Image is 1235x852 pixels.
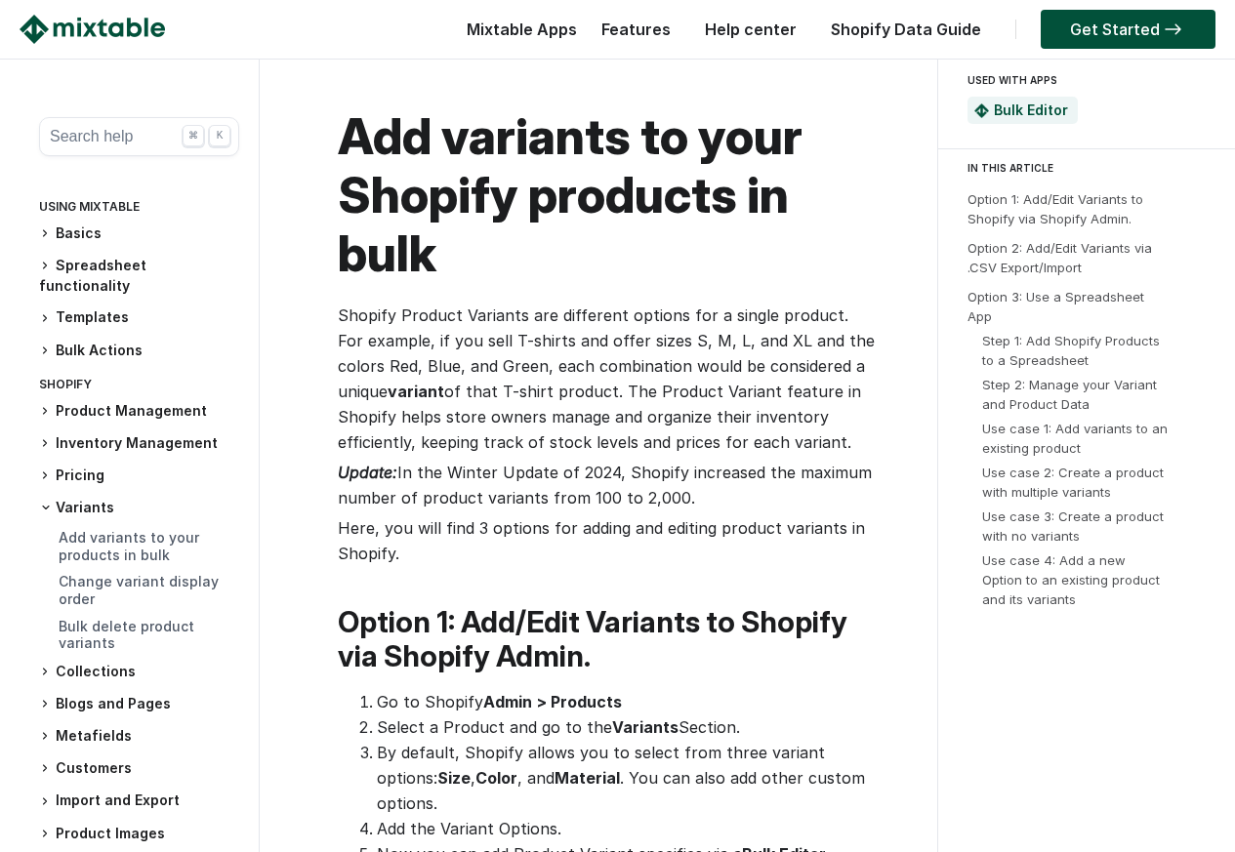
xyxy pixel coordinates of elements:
[612,717,679,737] strong: Variants
[338,460,879,510] p: In the Winter Update of 2024, Shopify increased the maximum number of product variants from 100 t...
[377,689,879,714] li: Go to Shopify
[982,552,1160,607] a: Use case 4: Add a new Option to an existing product and its variants
[377,714,879,740] li: Select a Product and go to the Section.
[1160,23,1186,35] img: arrow-right.svg
[39,498,239,517] h3: Variants
[821,20,991,39] a: Shopify Data Guide
[338,303,879,455] p: Shopify Product Variants are different options for a single product. For example, if you sell T-s...
[967,68,1198,92] div: USED WITH APPS
[967,159,1217,177] div: IN THIS ARTICLE
[39,117,239,156] button: Search help ⌘ K
[39,433,239,454] h3: Inventory Management
[39,195,239,223] div: Using Mixtable
[39,694,239,714] h3: Blogs and Pages
[475,768,517,788] strong: Color
[39,726,239,747] h3: Metafields
[555,768,620,788] strong: Material
[695,20,806,39] a: Help center
[338,107,879,283] h1: Add variants to your Shopify products in bulk
[39,373,239,401] div: Shopify
[592,20,680,39] a: Features
[457,15,577,54] div: Mixtable Apps
[39,791,239,811] h3: Import and Export
[388,382,444,401] strong: variant
[39,223,239,244] h3: Basics
[967,289,1144,324] a: Option 3: Use a Spreadsheet App
[982,333,1160,368] a: Step 1: Add Shopify Products to a Spreadsheet
[39,307,239,328] h3: Templates
[377,816,879,841] li: Add the Variant Options.
[20,15,165,44] img: Mixtable logo
[39,824,239,844] h3: Product Images
[338,515,879,566] p: Here, you will find 3 options for adding and editing product variants in Shopify.
[982,421,1168,456] a: Use case 1: Add variants to an existing product
[39,466,239,486] h3: Pricing
[39,256,239,296] h3: Spreadsheet functionality
[994,101,1068,118] a: Bulk Editor
[967,240,1152,275] a: Option 2: Add/Edit Variants via .CSV Export/Import
[437,768,471,788] strong: Size
[982,465,1164,500] a: Use case 2: Create a product with multiple variants
[1041,10,1215,49] a: Get Started
[982,508,1164,544] a: Use case 3: Create a product with no variants
[974,103,989,118] img: Mixtable Spreadsheet Bulk Editor App
[39,341,239,361] h3: Bulk Actions
[209,125,230,146] div: K
[59,529,199,563] a: Add variants to your products in bulk
[982,377,1157,412] a: Step 2: Manage your Variant and Product Data
[483,692,622,711] strong: Admin > Products
[183,125,204,146] div: ⌘
[39,758,239,779] h3: Customers
[338,605,879,673] h2: Option 1: Add/Edit Variants to Shopify via Shopify Admin.
[59,573,219,607] a: Change variant display order
[39,662,239,682] h3: Collections
[338,463,397,482] strong: Update:
[59,618,194,652] a: Bulk delete product variants
[377,740,879,816] li: By default, Shopify allows you to select from three variant options: , , and . You can also add o...
[39,401,239,422] h3: Product Management
[967,191,1143,226] a: Option 1: Add/Edit Variants to Shopify via Shopify Admin.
